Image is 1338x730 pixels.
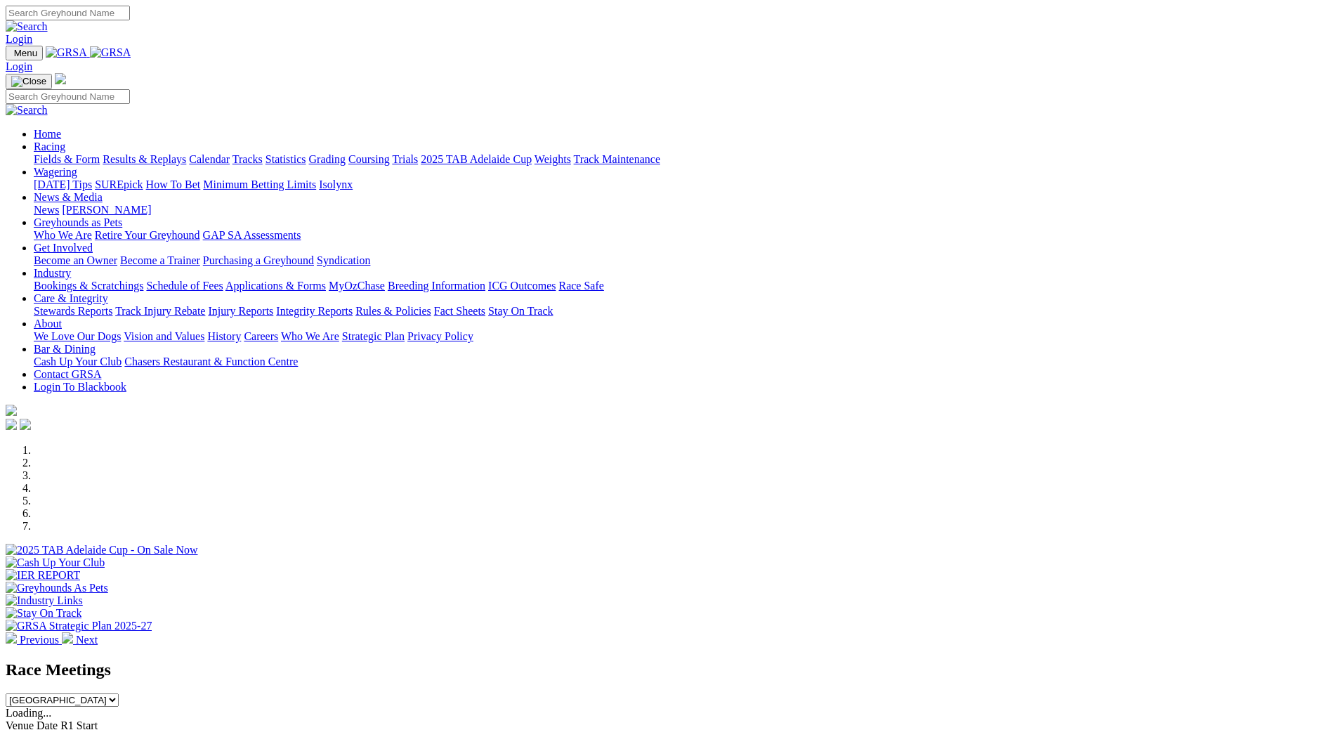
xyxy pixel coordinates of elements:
img: facebook.svg [6,419,17,430]
span: Loading... [6,707,51,719]
a: Privacy Policy [407,330,473,342]
a: History [207,330,241,342]
img: GRSA [90,46,131,59]
span: Next [76,634,98,646]
a: Careers [244,330,278,342]
a: Who We Are [281,330,339,342]
a: Home [34,128,61,140]
a: [PERSON_NAME] [62,204,151,216]
img: GRSA [46,46,87,59]
a: Care & Integrity [34,292,108,304]
a: Become a Trainer [120,254,200,266]
a: We Love Our Dogs [34,330,121,342]
a: Cash Up Your Club [34,356,122,367]
button: Toggle navigation [6,46,43,60]
div: Bar & Dining [34,356,1332,368]
a: Login [6,33,32,45]
h2: Race Meetings [6,660,1332,679]
img: logo-grsa-white.png [55,73,66,84]
img: Search [6,104,48,117]
span: Previous [20,634,59,646]
a: Greyhounds as Pets [34,216,122,228]
a: Track Maintenance [574,153,660,165]
a: News & Media [34,191,103,203]
a: Trials [392,153,418,165]
a: Tracks [232,153,263,165]
img: Stay On Track [6,607,81,620]
a: Grading [309,153,346,165]
img: Search [6,20,48,33]
a: Chasers Restaurant & Function Centre [124,356,298,367]
a: Calendar [189,153,230,165]
a: Statistics [265,153,306,165]
a: Fact Sheets [434,305,485,317]
a: Vision and Values [124,330,204,342]
a: SUREpick [95,178,143,190]
a: Syndication [317,254,370,266]
a: Stewards Reports [34,305,112,317]
a: GAP SA Assessments [203,229,301,241]
a: Isolynx [319,178,353,190]
img: Greyhounds As Pets [6,582,108,594]
img: twitter.svg [20,419,31,430]
div: News & Media [34,204,1332,216]
div: Industry [34,280,1332,292]
a: About [34,318,62,330]
a: Stay On Track [488,305,553,317]
img: 2025 TAB Adelaide Cup - On Sale Now [6,544,198,556]
a: Results & Replays [103,153,186,165]
a: Coursing [348,153,390,165]
a: Injury Reports [208,305,273,317]
a: Fields & Form [34,153,100,165]
input: Search [6,89,130,104]
div: Wagering [34,178,1332,191]
a: Track Injury Rebate [115,305,205,317]
a: [DATE] Tips [34,178,92,190]
a: Purchasing a Greyhound [203,254,314,266]
a: Bar & Dining [34,343,96,355]
a: Race Safe [558,280,603,292]
img: IER REPORT [6,569,80,582]
a: Applications & Forms [225,280,326,292]
img: chevron-left-pager-white.svg [6,632,17,644]
a: How To Bet [146,178,201,190]
a: News [34,204,59,216]
img: GRSA Strategic Plan 2025-27 [6,620,152,632]
a: Login [6,60,32,72]
a: Previous [6,634,62,646]
button: Toggle navigation [6,74,52,89]
a: ICG Outcomes [488,280,556,292]
a: Get Involved [34,242,93,254]
div: Racing [34,153,1332,166]
a: Next [62,634,98,646]
a: Schedule of Fees [146,280,223,292]
img: chevron-right-pager-white.svg [62,632,73,644]
img: logo-grsa-white.png [6,405,17,416]
a: Rules & Policies [355,305,431,317]
a: Racing [34,141,65,152]
a: MyOzChase [329,280,385,292]
a: Login To Blackbook [34,381,126,393]
a: Integrity Reports [276,305,353,317]
div: Greyhounds as Pets [34,229,1332,242]
a: Minimum Betting Limits [203,178,316,190]
a: Become an Owner [34,254,117,266]
a: Breeding Information [388,280,485,292]
a: Weights [534,153,571,165]
a: Contact GRSA [34,368,101,380]
a: 2025 TAB Adelaide Cup [421,153,532,165]
div: Care & Integrity [34,305,1332,318]
img: Industry Links [6,594,83,607]
a: Wagering [34,166,77,178]
img: Close [11,76,46,87]
a: Bookings & Scratchings [34,280,143,292]
img: Cash Up Your Club [6,556,105,569]
input: Search [6,6,130,20]
div: Get Involved [34,254,1332,267]
a: Who We Are [34,229,92,241]
a: Industry [34,267,71,279]
span: Menu [14,48,37,58]
a: Retire Your Greyhound [95,229,200,241]
div: About [34,330,1332,343]
a: Strategic Plan [342,330,405,342]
